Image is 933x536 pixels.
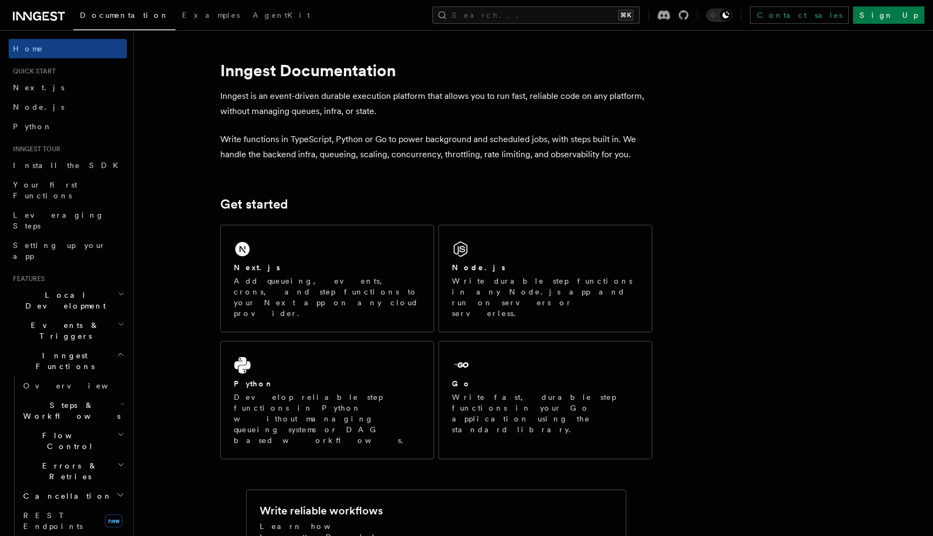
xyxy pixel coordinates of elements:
[19,456,127,486] button: Errors & Retries
[175,3,246,29] a: Examples
[13,83,64,92] span: Next.js
[13,180,77,200] span: Your first Functions
[19,430,117,452] span: Flow Control
[9,346,127,376] button: Inngest Functions
[234,276,421,319] p: Add queueing, events, crons, and step functions to your Next app on any cloud provider.
[438,225,652,332] a: Node.jsWrite durable step functions in any Node.js app and run on servers or serverless.
[452,276,639,319] p: Write durable step functions in any Node.js app and run on servers or serverless.
[452,378,471,389] h2: Go
[9,320,118,341] span: Events & Triggers
[9,290,118,311] span: Local Development
[253,11,310,19] span: AgentKit
[438,341,652,459] a: GoWrite fast, durable step functions in your Go application using the standard library.
[9,39,127,58] a: Home
[220,89,652,119] p: Inngest is an event-driven durable execution platform that allows you to run fast, reliable code ...
[234,378,274,389] h2: Python
[19,460,117,482] span: Errors & Retries
[618,10,633,21] kbd: ⌘K
[9,117,127,136] a: Python
[9,97,127,117] a: Node.js
[432,6,640,24] button: Search...⌘K
[19,491,112,501] span: Cancellation
[246,3,316,29] a: AgentKit
[9,316,127,346] button: Events & Triggers
[452,392,639,435] p: Write fast, durable step functions in your Go application using the standard library.
[9,67,56,76] span: Quick start
[13,241,106,260] span: Setting up your app
[19,396,127,426] button: Steps & Workflows
[9,145,60,153] span: Inngest tour
[105,514,123,527] span: new
[80,11,169,19] span: Documentation
[706,9,732,22] button: Toggle dark mode
[73,3,175,30] a: Documentation
[19,426,127,456] button: Flow Control
[13,122,52,131] span: Python
[234,262,280,273] h2: Next.js
[9,205,127,236] a: Leveraging Steps
[9,285,127,316] button: Local Development
[220,61,652,80] h1: Inngest Documentation
[9,274,45,283] span: Features
[452,262,505,273] h2: Node.js
[260,503,383,518] h2: Write reliable workflows
[220,197,288,212] a: Get started
[220,132,652,162] p: Write functions in TypeScript, Python or Go to power background and scheduled jobs, with steps bu...
[19,486,127,506] button: Cancellation
[750,6,849,24] a: Contact sales
[853,6,924,24] a: Sign Up
[13,43,43,54] span: Home
[220,225,434,332] a: Next.jsAdd queueing, events, crons, and step functions to your Next app on any cloud provider.
[19,376,127,396] a: Overview
[9,78,127,97] a: Next.js
[9,156,127,175] a: Install the SDK
[23,381,134,390] span: Overview
[234,392,421,446] p: Develop reliable step functions in Python without managing queueing systems or DAG based workflows.
[19,400,120,421] span: Steps & Workflows
[220,341,434,459] a: PythonDevelop reliable step functions in Python without managing queueing systems or DAG based wo...
[13,211,104,230] span: Leveraging Steps
[23,511,83,531] span: REST Endpoints
[9,175,127,205] a: Your first Functions
[13,161,125,170] span: Install the SDK
[9,236,127,266] a: Setting up your app
[9,350,117,372] span: Inngest Functions
[19,506,127,536] a: REST Endpointsnew
[182,11,240,19] span: Examples
[13,103,64,111] span: Node.js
